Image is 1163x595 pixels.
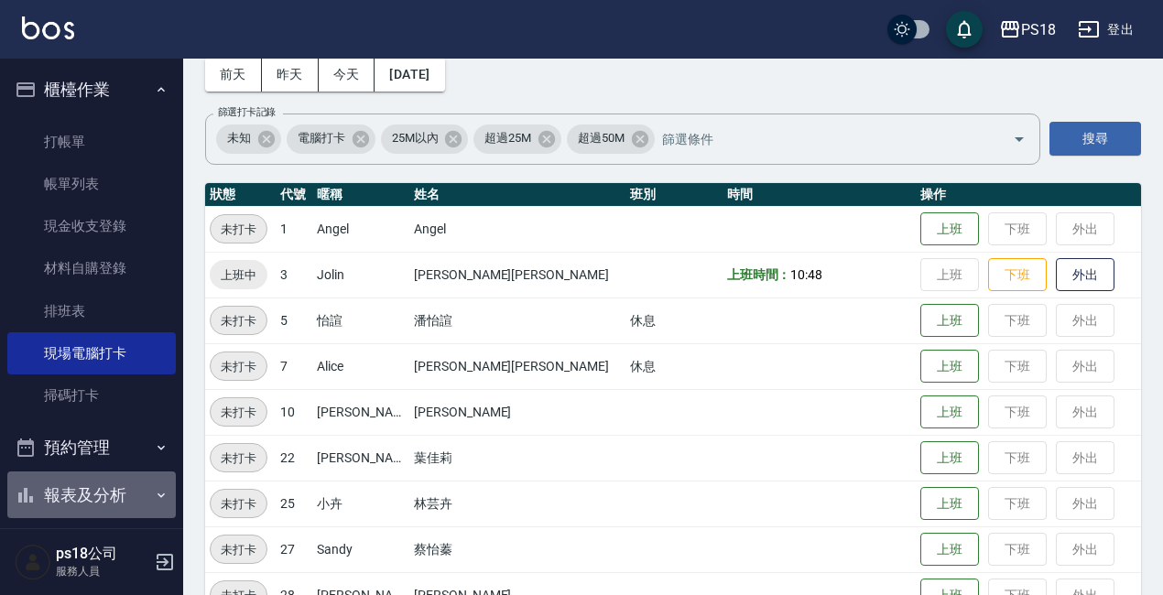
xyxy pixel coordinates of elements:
[7,163,176,205] a: 帳單列表
[790,267,822,282] span: 10:48
[473,129,542,147] span: 超過25M
[276,343,312,389] td: 7
[409,389,625,435] td: [PERSON_NAME]
[7,66,176,114] button: 櫃檯作業
[262,58,319,92] button: 昨天
[7,332,176,374] a: 現場電腦打卡
[56,563,149,579] p: 服務人員
[1005,124,1034,154] button: Open
[7,518,176,566] button: 客戶管理
[276,183,312,207] th: 代號
[319,58,375,92] button: 今天
[276,389,312,435] td: 10
[409,183,625,207] th: 姓名
[409,252,625,297] td: [PERSON_NAME][PERSON_NAME]
[312,435,409,481] td: [PERSON_NAME]
[723,183,917,207] th: 時間
[381,124,469,154] div: 25M以內
[312,389,409,435] td: [PERSON_NAME]
[276,252,312,297] td: 3
[211,494,266,514] span: 未打卡
[920,212,979,246] button: 上班
[409,343,625,389] td: [PERSON_NAME][PERSON_NAME]
[992,11,1063,49] button: PS18
[205,183,276,207] th: 狀態
[312,481,409,526] td: 小卉
[473,124,561,154] div: 超過25M
[287,129,356,147] span: 電腦打卡
[625,183,723,207] th: 班別
[658,123,981,155] input: 篩選條件
[7,374,176,416] a: 掃碼打卡
[920,350,979,384] button: 上班
[276,297,312,343] td: 5
[409,435,625,481] td: 葉佳莉
[625,343,723,389] td: 休息
[7,424,176,471] button: 預約管理
[211,311,266,330] span: 未打卡
[276,481,312,526] td: 25
[210,265,267,285] span: 上班中
[1071,13,1141,47] button: 登出
[567,129,636,147] span: 超過50M
[916,183,1141,207] th: 操作
[920,395,979,429] button: 上班
[381,129,450,147] span: 25M以內
[312,297,409,343] td: 怡諠
[1056,258,1114,292] button: 外出
[216,124,281,154] div: 未知
[216,129,262,147] span: 未知
[56,545,149,563] h5: ps18公司
[988,258,1047,292] button: 下班
[920,533,979,567] button: 上班
[1021,18,1056,41] div: PS18
[211,357,266,376] span: 未打卡
[276,435,312,481] td: 22
[211,540,266,559] span: 未打卡
[375,58,444,92] button: [DATE]
[727,267,791,282] b: 上班時間：
[276,206,312,252] td: 1
[409,297,625,343] td: 潘怡諠
[567,124,655,154] div: 超過50M
[920,304,979,338] button: 上班
[312,206,409,252] td: Angel
[409,481,625,526] td: 林芸卉
[920,441,979,475] button: 上班
[287,124,375,154] div: 電腦打卡
[22,16,74,39] img: Logo
[409,526,625,572] td: 蔡怡蓁
[1049,122,1141,156] button: 搜尋
[211,403,266,422] span: 未打卡
[312,252,409,297] td: Jolin
[218,105,276,119] label: 篩選打卡記錄
[409,206,625,252] td: Angel
[312,183,409,207] th: 暱稱
[312,526,409,572] td: Sandy
[7,247,176,289] a: 材料自購登錄
[7,471,176,519] button: 報表及分析
[625,297,723,343] td: 休息
[205,58,262,92] button: 前天
[7,205,176,247] a: 現金收支登錄
[7,121,176,163] a: 打帳單
[946,11,983,48] button: save
[15,544,51,580] img: Person
[920,487,979,521] button: 上班
[7,290,176,332] a: 排班表
[276,526,312,572] td: 27
[312,343,409,389] td: Alice
[211,449,266,468] span: 未打卡
[211,220,266,239] span: 未打卡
